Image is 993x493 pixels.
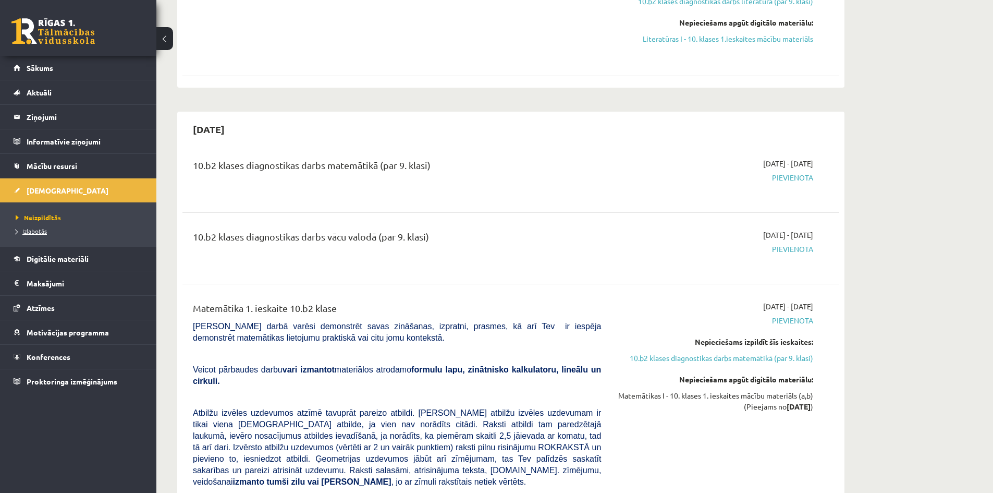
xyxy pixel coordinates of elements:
span: Veicot pārbaudes darbu materiālos atrodamo [193,365,601,386]
a: Informatīvie ziņojumi [14,129,143,153]
span: Konferences [27,352,70,362]
div: Matemātikas I - 10. klases 1. ieskaites mācību materiāls (a,b) (Pieejams no ) [617,390,813,412]
a: Neizpildītās [16,213,146,222]
div: Matemātika 1. ieskaite 10.b2 klase [193,301,601,320]
legend: Maksājumi [27,271,143,295]
span: [DATE] - [DATE] [763,158,813,169]
span: Izlabotās [16,227,47,235]
a: Atzīmes [14,296,143,320]
strong: [DATE] [787,402,811,411]
b: izmanto [233,477,264,486]
span: Digitālie materiāli [27,254,89,263]
b: formulu lapu, zinātnisko kalkulatoru, lineālu un cirkuli. [193,365,601,386]
a: Digitālie materiāli [14,247,143,271]
a: Sākums [14,56,143,80]
span: Motivācijas programma [27,328,109,337]
a: Maksājumi [14,271,143,295]
div: Nepieciešams apgūt digitālo materiālu: [617,374,813,385]
a: Proktoringa izmēģinājums [14,369,143,393]
span: Atzīmes [27,303,55,312]
h2: [DATE] [182,117,235,141]
b: vari izmantot [283,365,335,374]
span: [PERSON_NAME] darbā varēsi demonstrēt savas zināšanas, izpratni, prasmes, kā arī Tev ir iespēja d... [193,322,601,342]
span: Atbilžu izvēles uzdevumos atzīmē tavuprāt pareizo atbildi. [PERSON_NAME] atbilžu izvēles uzdevuma... [193,408,601,486]
span: Aktuāli [27,88,52,97]
div: 10.b2 klases diagnostikas darbs vācu valodā (par 9. klasi) [193,230,601,249]
a: Rīgas 1. Tālmācības vidusskola [11,18,95,44]
span: Sākums [27,63,53,73]
div: Nepieciešams apgūt digitālo materiālu: [617,17,813,28]
a: Aktuāli [14,80,143,104]
span: [DATE] - [DATE] [763,230,813,241]
div: 10.b2 klases diagnostikas darbs matemātikā (par 9. klasi) [193,158,601,177]
a: Konferences [14,345,143,369]
span: Proktoringa izmēģinājums [27,377,117,386]
span: Pievienota [617,244,813,255]
span: [DEMOGRAPHIC_DATA] [27,186,108,195]
legend: Informatīvie ziņojumi [27,129,143,153]
span: [DATE] - [DATE] [763,301,813,312]
span: Mācību resursi [27,161,77,171]
a: Mācību resursi [14,154,143,178]
a: Motivācijas programma [14,320,143,344]
a: Ziņojumi [14,105,143,129]
span: Neizpildītās [16,213,61,222]
a: Izlabotās [16,226,146,236]
legend: Ziņojumi [27,105,143,129]
a: [DEMOGRAPHIC_DATA] [14,178,143,202]
a: 10.b2 klases diagnostikas darbs matemātikā (par 9. klasi) [617,353,813,364]
b: tumši zilu vai [PERSON_NAME] [266,477,391,486]
span: Pievienota [617,172,813,183]
a: Literatūras I - 10. klases 1.ieskaites mācību materiāls [617,33,813,44]
span: Pievienota [617,315,813,326]
div: Nepieciešams izpildīt šīs ieskaites: [617,336,813,347]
